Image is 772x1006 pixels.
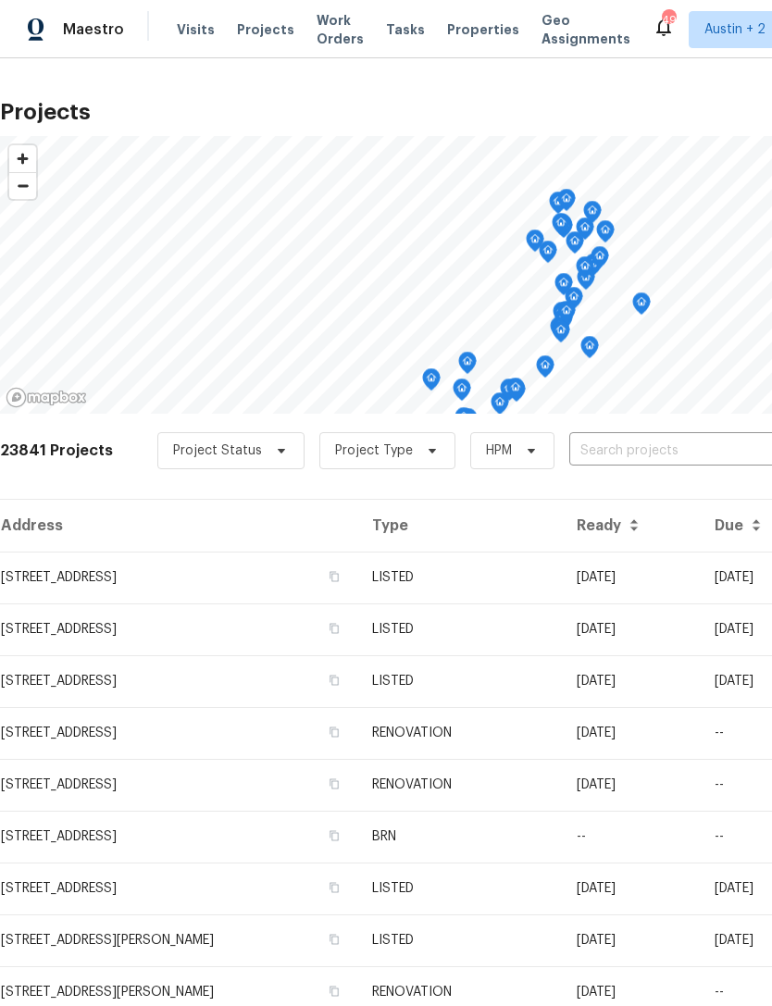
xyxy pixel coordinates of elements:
[704,20,766,39] span: Austin + 2
[562,552,700,603] td: [DATE]
[584,254,603,282] div: Map marker
[565,287,583,316] div: Map marker
[326,568,342,585] button: Copy Address
[326,879,342,896] button: Copy Address
[326,620,342,637] button: Copy Address
[454,407,473,436] div: Map marker
[357,914,562,966] td: LISTED
[553,302,571,330] div: Map marker
[326,983,342,1000] button: Copy Address
[237,20,294,39] span: Projects
[6,387,87,408] a: Mapbox homepage
[9,145,36,172] button: Zoom in
[9,172,36,199] button: Zoom out
[562,759,700,811] td: [DATE]
[422,368,441,397] div: Map marker
[357,707,562,759] td: RENOVATION
[526,230,544,258] div: Map marker
[552,213,570,242] div: Map marker
[552,320,570,349] div: Map marker
[536,355,554,384] div: Map marker
[317,11,364,48] span: Work Orders
[9,173,36,199] span: Zoom out
[357,552,562,603] td: LISTED
[500,379,518,407] div: Map marker
[557,189,576,217] div: Map marker
[562,707,700,759] td: [DATE]
[662,11,675,30] div: 49
[357,863,562,914] td: LISTED
[562,811,700,863] td: --
[562,863,700,914] td: [DATE]
[566,231,584,260] div: Map marker
[177,20,215,39] span: Visits
[596,220,615,249] div: Map marker
[453,379,471,407] div: Map marker
[554,273,573,302] div: Map marker
[554,308,573,337] div: Map marker
[326,827,342,844] button: Copy Address
[458,352,477,380] div: Map marker
[562,500,700,552] th: Ready
[326,724,342,740] button: Copy Address
[486,441,512,460] span: HPM
[357,603,562,655] td: LISTED
[357,655,562,707] td: LISTED
[591,246,609,275] div: Map marker
[173,441,262,460] span: Project Status
[326,931,342,948] button: Copy Address
[576,217,594,246] div: Map marker
[562,655,700,707] td: [DATE]
[357,500,562,552] th: Type
[326,672,342,689] button: Copy Address
[357,811,562,863] td: BRN
[576,256,594,285] div: Map marker
[506,378,525,406] div: Map marker
[386,23,425,36] span: Tasks
[326,776,342,792] button: Copy Address
[335,441,413,460] span: Project Type
[549,192,567,220] div: Map marker
[562,914,700,966] td: [DATE]
[580,336,599,365] div: Map marker
[63,20,124,39] span: Maestro
[632,292,651,321] div: Map marker
[562,603,700,655] td: [DATE]
[357,759,562,811] td: RENOVATION
[539,241,557,269] div: Map marker
[447,20,519,39] span: Properties
[583,201,602,230] div: Map marker
[491,392,509,421] div: Map marker
[550,317,568,345] div: Map marker
[542,11,630,48] span: Geo Assignments
[557,301,576,329] div: Map marker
